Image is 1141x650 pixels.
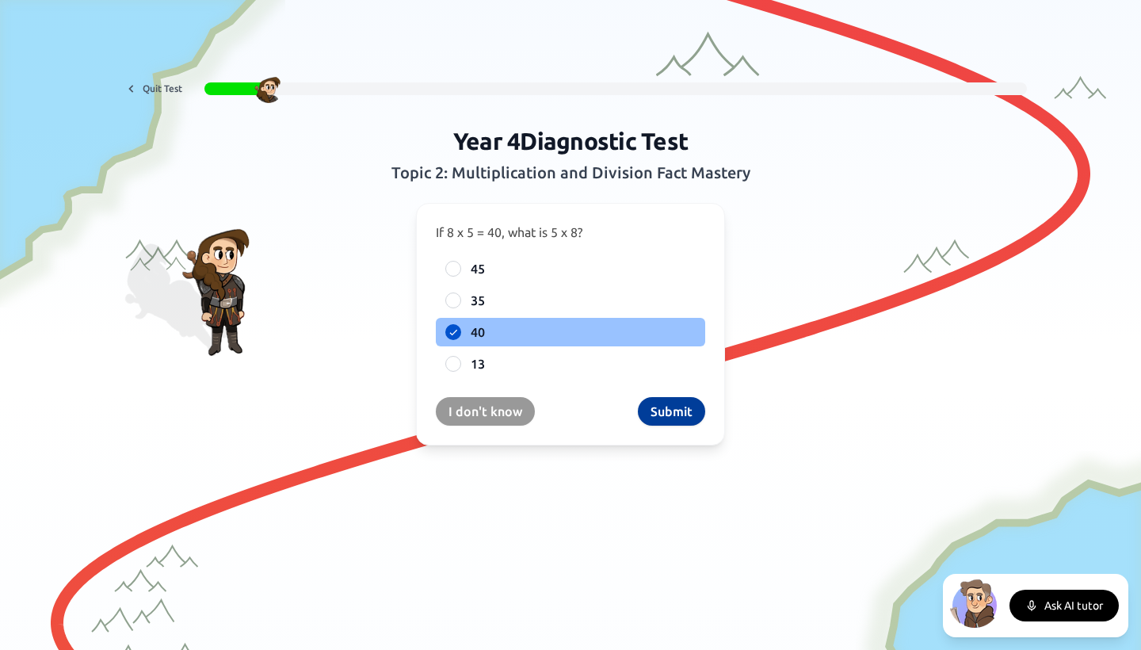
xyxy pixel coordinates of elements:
[279,127,862,155] h1: Year 4 Diagnostic Test
[114,76,192,101] button: Quit Test
[471,323,485,342] span: 40
[638,397,705,426] button: Submit
[471,259,485,278] span: 45
[471,354,485,373] span: 13
[436,397,535,426] button: I don't know
[436,225,582,239] span: If 8 x 5 = 40, what is 5 x 8?
[1009,590,1119,621] button: Ask AI tutor
[949,577,1000,628] img: North
[254,75,283,103] img: Character
[471,291,485,310] span: 35
[279,162,862,184] h2: Topic 2: Multiplication and Division Fact Mastery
